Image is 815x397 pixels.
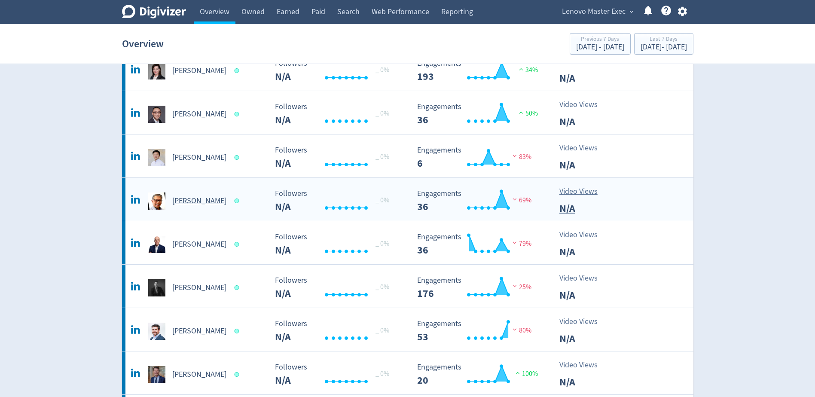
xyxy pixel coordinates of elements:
[510,326,519,333] img: negative-performance.svg
[559,272,609,284] p: Video Views
[641,43,687,51] div: [DATE] - [DATE]
[510,196,519,202] img: negative-performance.svg
[172,66,226,76] h5: [PERSON_NAME]
[559,70,609,86] p: N/A
[628,8,635,15] span: expand_more
[559,244,609,260] p: N/A
[148,236,165,253] img: John Stamer undefined
[148,323,165,340] img: Matt Codrington undefined
[234,112,241,116] span: Data last synced: 12 Sep 2025, 10:02am (AEST)
[271,363,400,386] svg: Followers N/A
[559,99,609,110] p: Video Views
[148,366,165,383] img: Matthew Zielinski undefined
[517,66,525,72] img: positive-performance.svg
[559,186,609,197] p: Video Views
[375,370,389,378] span: _ 0%
[559,316,609,327] p: Video Views
[413,320,542,342] svg: Engagements 53
[172,196,226,206] h5: [PERSON_NAME]
[148,279,165,296] img: Marco Andresen undefined
[559,157,609,173] p: N/A
[271,146,400,169] svg: Followers N/A
[413,233,542,256] svg: Engagements 36
[559,229,609,241] p: Video Views
[271,103,400,125] svg: Followers N/A
[641,36,687,43] div: Last 7 Days
[122,91,693,134] a: Eric Yu Hai undefined[PERSON_NAME] Followers N/A Followers N/A _ 0% Engagements 36 Engagements 36...
[576,43,624,51] div: [DATE] - [DATE]
[375,326,389,335] span: _ 0%
[234,329,241,333] span: Data last synced: 12 Sep 2025, 3:01am (AEST)
[517,66,538,74] span: 34%
[510,239,519,246] img: negative-performance.svg
[413,276,542,299] svg: Engagements 176
[510,326,531,335] span: 80%
[375,66,389,74] span: _ 0%
[510,153,531,161] span: 83%
[234,68,241,73] span: Data last synced: 12 Sep 2025, 9:02am (AEST)
[122,178,693,221] a: James Loh undefined[PERSON_NAME] Followers N/A Followers N/A _ 0% Engagements 36 Engagements 36 6...
[271,233,400,256] svg: Followers N/A
[234,242,241,247] span: Data last synced: 12 Sep 2025, 2:02am (AEST)
[517,109,538,118] span: 50%
[375,109,389,118] span: _ 0%
[559,114,609,129] p: N/A
[559,142,609,154] p: Video Views
[172,109,226,119] h5: [PERSON_NAME]
[172,370,226,380] h5: [PERSON_NAME]
[413,103,542,125] svg: Engagements 36
[375,196,389,205] span: _ 0%
[510,153,519,159] img: negative-performance.svg
[148,149,165,166] img: George Toh undefined
[576,36,624,43] div: Previous 7 Days
[559,359,609,371] p: Video Views
[234,155,241,160] span: Data last synced: 12 Sep 2025, 1:01am (AEST)
[513,370,538,378] span: 100%
[570,33,631,55] button: Previous 7 Days[DATE] - [DATE]
[234,372,241,377] span: Data last synced: 11 Sep 2025, 10:01pm (AEST)
[510,196,531,205] span: 69%
[234,285,241,290] span: Data last synced: 12 Sep 2025, 1:01am (AEST)
[413,189,542,212] svg: Engagements 36
[172,326,226,336] h5: [PERSON_NAME]
[122,351,693,394] a: Matthew Zielinski undefined[PERSON_NAME] Followers N/A Followers N/A _ 0% Engagements 20 Engageme...
[271,59,400,82] svg: Followers N/A
[510,239,531,248] span: 79%
[148,106,165,123] img: Eric Yu Hai undefined
[517,109,525,116] img: positive-performance.svg
[413,59,542,82] svg: Engagements 193
[234,198,241,203] span: Data last synced: 12 Sep 2025, 7:02am (AEST)
[375,153,389,161] span: _ 0%
[559,201,609,216] p: N/A
[271,320,400,342] svg: Followers N/A
[122,134,693,177] a: George Toh undefined[PERSON_NAME] Followers N/A Followers N/A _ 0% Engagements 6 Engagements 6 83...
[559,374,609,390] p: N/A
[122,308,693,351] a: Matt Codrington undefined[PERSON_NAME] Followers N/A Followers N/A _ 0% Engagements 53 Engagement...
[271,276,400,299] svg: Followers N/A
[122,30,164,58] h1: Overview
[122,48,693,91] a: Emily Ketchen undefined[PERSON_NAME] Followers N/A Followers N/A _ 0% Engagements 193 Engagements...
[122,221,693,264] a: John Stamer undefined[PERSON_NAME] Followers N/A Followers N/A _ 0% Engagements 36 Engagements 36...
[413,363,542,386] svg: Engagements 20
[559,331,609,346] p: N/A
[172,239,226,250] h5: [PERSON_NAME]
[634,33,693,55] button: Last 7 Days[DATE]- [DATE]
[271,189,400,212] svg: Followers N/A
[375,239,389,248] span: _ 0%
[559,5,636,18] button: Lenovo Master Exec
[172,283,226,293] h5: [PERSON_NAME]
[172,153,226,163] h5: [PERSON_NAME]
[510,283,531,291] span: 25%
[413,146,542,169] svg: Engagements 6
[375,283,389,291] span: _ 0%
[562,5,626,18] span: Lenovo Master Exec
[148,62,165,79] img: Emily Ketchen undefined
[559,287,609,303] p: N/A
[510,283,519,289] img: negative-performance.svg
[148,192,165,210] img: James Loh undefined
[122,265,693,308] a: Marco Andresen undefined[PERSON_NAME] Followers N/A Followers N/A _ 0% Engagements 176 Engagement...
[513,370,522,376] img: positive-performance.svg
